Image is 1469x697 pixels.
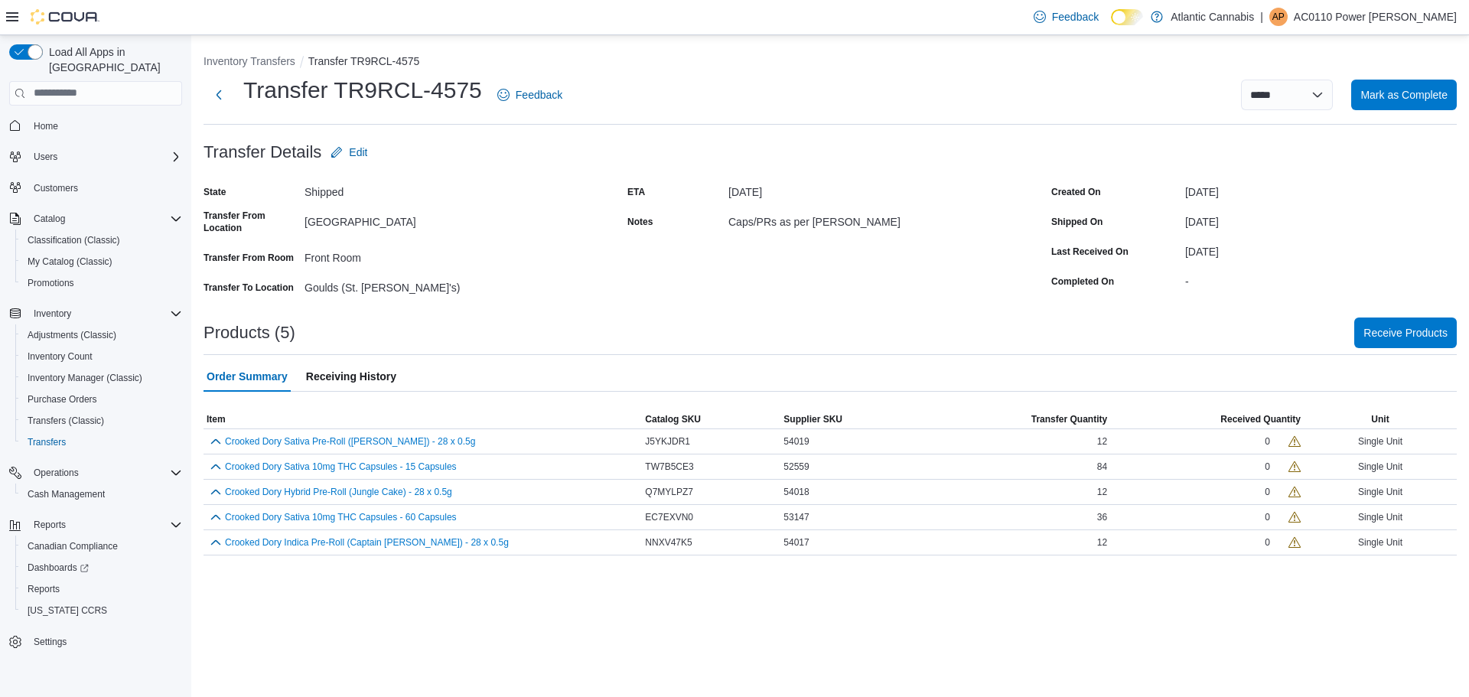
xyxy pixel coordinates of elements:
[21,559,182,577] span: Dashboards
[28,277,74,289] span: Promotions
[15,484,188,505] button: Cash Management
[349,145,367,160] span: Edit
[34,213,65,225] span: Catalog
[21,326,182,344] span: Adjustments (Classic)
[1354,318,1457,348] button: Receive Products
[207,361,288,392] span: Order Summary
[204,324,295,342] h3: Products (5)
[28,148,64,166] button: Users
[15,600,188,621] button: [US_STATE] CCRS
[21,485,111,503] a: Cash Management
[1265,461,1270,473] div: 0
[3,514,188,536] button: Reports
[28,464,182,482] span: Operations
[15,230,188,251] button: Classification (Classic)
[728,180,933,198] div: [DATE]
[21,537,182,555] span: Canadian Compliance
[1265,536,1270,549] div: 0
[491,80,568,110] a: Feedback
[1304,533,1457,552] div: Single Unit
[28,633,73,651] a: Settings
[15,272,188,294] button: Promotions
[1294,8,1457,26] p: AC0110 Power [PERSON_NAME]
[43,44,182,75] span: Load All Apps in [GEOGRAPHIC_DATA]
[28,210,182,228] span: Catalog
[21,369,182,387] span: Inventory Manager (Classic)
[34,467,79,479] span: Operations
[3,177,188,199] button: Customers
[645,511,693,523] span: EC7EXVN0
[204,55,295,67] button: Inventory Transfers
[1304,410,1457,428] button: Unit
[225,436,475,447] button: Crooked Dory Sativa Pre-Roll ([PERSON_NAME]) - 28 x 0.5g
[21,252,182,271] span: My Catalog (Classic)
[780,410,926,428] button: Supplier SKU
[305,180,510,198] div: Shipped
[34,182,78,194] span: Customers
[28,179,84,197] a: Customers
[28,488,105,500] span: Cash Management
[1097,536,1107,549] span: 12
[1185,269,1457,288] div: -
[21,274,182,292] span: Promotions
[28,632,182,651] span: Settings
[21,433,72,451] a: Transfers
[21,601,113,620] a: [US_STATE] CCRS
[28,305,182,323] span: Inventory
[21,390,103,409] a: Purchase Orders
[21,231,126,249] a: Classification (Classic)
[305,246,510,264] div: Front Room
[15,389,188,410] button: Purchase Orders
[204,143,321,161] h3: Transfer Details
[15,346,188,367] button: Inventory Count
[15,410,188,432] button: Transfers (Classic)
[1051,275,1114,288] label: Completed On
[28,516,182,534] span: Reports
[1220,413,1301,425] span: Received Quantity
[1052,9,1099,24] span: Feedback
[1185,210,1457,228] div: [DATE]
[34,636,67,648] span: Settings
[28,415,104,427] span: Transfers (Classic)
[3,630,188,653] button: Settings
[1031,413,1107,425] span: Transfer Quantity
[1097,511,1107,523] span: 36
[204,210,298,234] label: Transfer From Location
[21,412,110,430] a: Transfers (Classic)
[645,461,693,473] span: TW7B5CE3
[516,87,562,103] span: Feedback
[28,372,142,384] span: Inventory Manager (Classic)
[28,210,71,228] button: Catalog
[15,251,188,272] button: My Catalog (Classic)
[1351,80,1457,110] button: Mark as Complete
[1304,483,1457,501] div: Single Unit
[21,231,182,249] span: Classification (Classic)
[21,369,148,387] a: Inventory Manager (Classic)
[1272,8,1285,26] span: AP
[34,120,58,132] span: Home
[1051,186,1101,198] label: Created On
[305,275,510,294] div: Goulds (St. [PERSON_NAME]'s)
[28,148,182,166] span: Users
[28,305,77,323] button: Inventory
[1097,435,1107,448] span: 12
[645,413,701,425] span: Catalog SKU
[1051,246,1129,258] label: Last Received On
[21,485,182,503] span: Cash Management
[1265,511,1270,523] div: 0
[15,367,188,389] button: Inventory Manager (Classic)
[926,410,1110,428] button: Transfer Quantity
[15,324,188,346] button: Adjustments (Classic)
[21,390,182,409] span: Purchase Orders
[645,486,693,498] span: Q7MYLPZ7
[34,519,66,531] span: Reports
[28,116,182,135] span: Home
[3,462,188,484] button: Operations
[28,350,93,363] span: Inventory Count
[21,347,99,366] a: Inventory Count
[1110,410,1304,428] button: Received Quantity
[1111,25,1112,26] span: Dark Mode
[3,115,188,137] button: Home
[28,516,72,534] button: Reports
[783,486,809,498] span: 54018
